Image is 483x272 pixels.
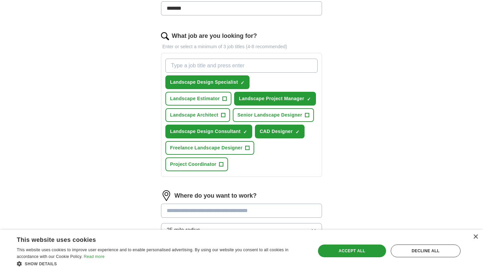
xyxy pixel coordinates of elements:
img: location.png [161,190,172,201]
span: ✓ [240,80,245,85]
span: CAD Designer [260,128,292,135]
button: Project Coordinator [165,157,228,171]
span: ✓ [243,129,247,135]
img: search.png [161,32,169,40]
button: Landscape Project Manager✓ [234,92,316,106]
button: Landscape Architect [165,108,230,122]
button: Senior Landscape Designer [233,108,314,122]
span: Landscape Estimator [170,95,220,102]
span: Landscape Design Consultant [170,128,240,135]
div: This website uses cookies [17,234,290,244]
div: Decline all [391,245,461,257]
button: 25 mile radius [161,223,322,237]
a: Read more, opens a new window [84,254,105,259]
span: Senior Landscape Designer [237,112,302,119]
button: Landscape Design Consultant✓ [165,125,252,138]
span: Landscape Project Manager [239,95,304,102]
div: Show details [17,260,307,267]
label: What job are you looking for? [172,31,257,41]
button: Landscape Design Specialist✓ [165,75,250,89]
span: 25 mile radius [167,226,200,234]
span: Project Coordinator [170,161,216,168]
span: Landscape Architect [170,112,218,119]
span: ✓ [307,96,311,102]
button: CAD Designer✓ [255,125,304,138]
span: Landscape Design Specialist [170,79,238,86]
span: ✓ [296,129,300,135]
p: Enter or select a minimum of 3 job titles (4-8 recommended) [161,43,322,50]
span: Freelance Landscape Designer [170,144,243,151]
button: Landscape Estimator [165,92,231,106]
label: Where do you want to work? [174,191,257,200]
div: Accept all [318,245,386,257]
span: Show details [25,262,57,266]
input: Type a job title and press enter [165,59,318,73]
span: This website uses cookies to improve user experience and to enable personalised advertising. By u... [17,248,288,259]
button: Freelance Landscape Designer [165,141,254,155]
div: Close [473,234,478,240]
